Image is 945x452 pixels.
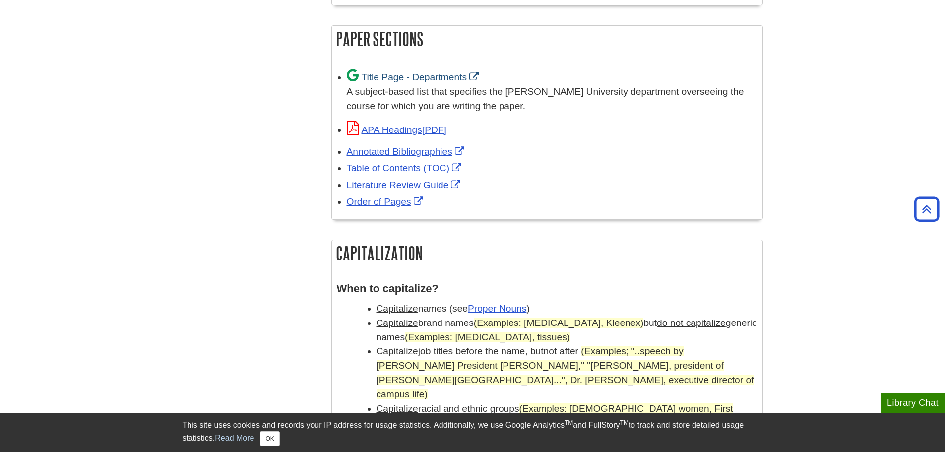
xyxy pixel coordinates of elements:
div: A subject-based list that specifies the [PERSON_NAME] University department overseeing the course... [347,85,757,114]
li: brand names but generic names [377,316,757,345]
u: do not capitalize [657,318,726,328]
button: Library Chat [881,393,945,413]
span: (Examples: [MEDICAL_DATA], Kleenex) [474,318,644,328]
a: Proper Nouns [468,303,526,314]
span: (Examples: [DEMOGRAPHIC_DATA] women, First Nations, [DEMOGRAPHIC_DATA], [DEMOGRAPHIC_DATA]) [377,403,733,428]
a: Link opens in new window [347,146,467,157]
u: not after [544,346,578,356]
a: Read More [215,434,254,442]
a: Link opens in new window [347,196,426,207]
a: Link opens in new window [347,163,464,173]
li: names (see ) [377,302,757,316]
u: Capitalize [377,403,418,414]
button: Close [260,431,279,446]
sup: TM [620,419,629,426]
u: Capitalize [377,318,418,328]
li: racial and ethnic groups [377,402,757,431]
h2: Capitalization [332,240,762,266]
li: job titles before the name, but [377,344,757,401]
u: Capitalize [377,303,418,314]
a: Link opens in new window [347,125,446,135]
span: (Examples; "..speech by [PERSON_NAME] President [PERSON_NAME]," "[PERSON_NAME], president of [PER... [377,346,754,399]
u: Capitalize [377,346,418,356]
a: Back to Top [911,202,943,216]
sup: TM [565,419,573,426]
div: This site uses cookies and records your IP address for usage statistics. Additionally, we use Goo... [183,419,763,446]
h2: Paper Sections [332,26,762,52]
strong: When to capitalize? [337,282,439,295]
a: Link opens in new window [347,72,482,82]
a: Link opens in new window [347,180,463,190]
span: (Examples: [MEDICAL_DATA], tissues) [405,332,570,342]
